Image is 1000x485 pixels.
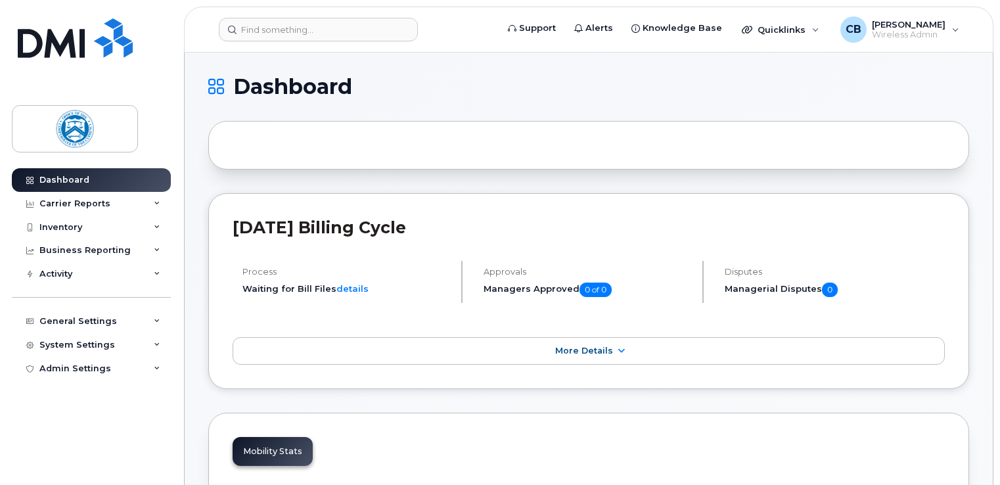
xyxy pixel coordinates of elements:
span: 0 [822,283,838,297]
span: Dashboard [233,77,352,97]
span: More Details [555,346,613,356]
a: details [336,283,369,294]
h5: Managerial Disputes [725,283,945,297]
span: 0 of 0 [580,283,612,297]
iframe: Messenger Launcher [943,428,990,475]
h4: Disputes [725,267,945,277]
h2: [DATE] Billing Cycle [233,218,945,237]
li: Waiting for Bill Files [242,283,450,295]
h4: Process [242,267,450,277]
h5: Managers Approved [484,283,691,297]
h4: Approvals [484,267,691,277]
